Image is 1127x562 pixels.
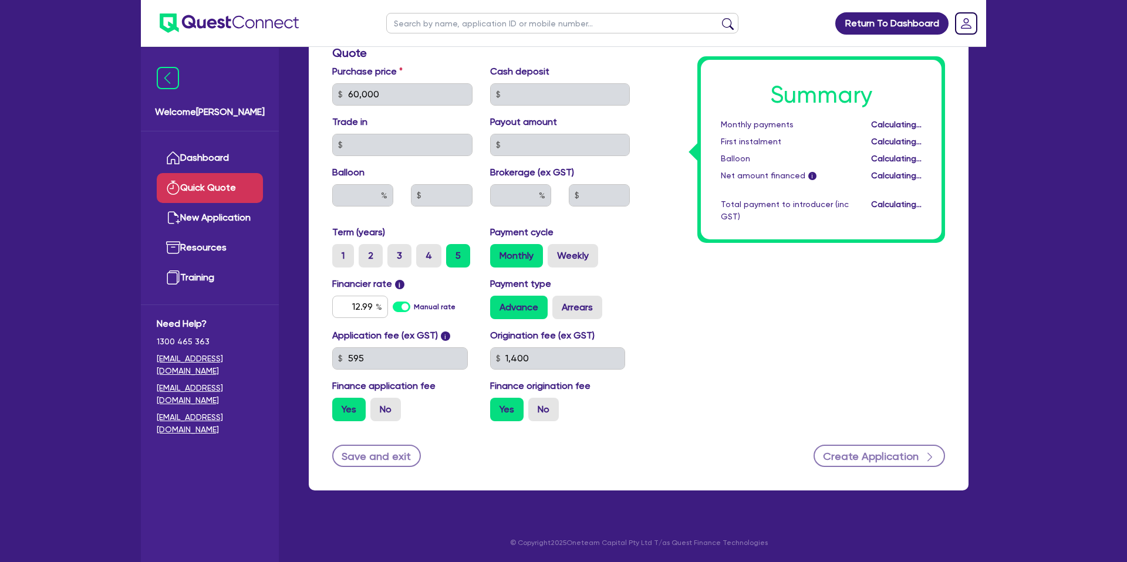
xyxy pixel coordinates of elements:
[332,46,630,60] h3: Quote
[301,537,977,548] p: © Copyright 2025 Oneteam Capital Pty Ltd T/as Quest Finance Technologies
[157,143,263,173] a: Dashboard
[490,225,554,239] label: Payment cycle
[416,244,441,268] label: 4
[157,353,263,377] a: [EMAIL_ADDRESS][DOMAIN_NAME]
[490,277,551,291] label: Payment type
[332,329,438,343] label: Application fee (ex GST)
[332,277,404,291] label: Financier rate
[166,211,180,225] img: new-application
[490,296,548,319] label: Advance
[712,170,858,182] div: Net amount financed
[386,13,738,33] input: Search by name, application ID or mobile number...
[166,181,180,195] img: quick-quote
[166,270,180,285] img: training
[441,331,450,341] span: i
[712,198,858,223] div: Total payment to introducer (inc GST)
[490,379,591,393] label: Finance origination fee
[808,172,816,181] span: i
[157,203,263,233] a: New Application
[490,244,543,268] label: Monthly
[387,244,411,268] label: 3
[490,65,549,79] label: Cash deposit
[157,336,263,348] span: 1300 465 363
[157,233,263,263] a: Resources
[359,244,383,268] label: 2
[414,302,455,312] label: Manual rate
[332,165,365,180] label: Balloon
[332,379,436,393] label: Finance application fee
[712,119,858,131] div: Monthly payments
[157,263,263,293] a: Training
[490,165,574,180] label: Brokerage (ex GST)
[835,12,949,35] a: Return To Dashboard
[157,382,263,407] a: [EMAIL_ADDRESS][DOMAIN_NAME]
[332,65,403,79] label: Purchase price
[395,280,404,289] span: i
[157,67,179,89] img: icon-menu-close
[370,398,401,421] label: No
[166,241,180,255] img: resources
[155,105,265,119] span: Welcome [PERSON_NAME]
[552,296,602,319] label: Arrears
[871,171,922,180] span: Calculating...
[157,173,263,203] a: Quick Quote
[871,199,922,209] span: Calculating...
[871,120,922,129] span: Calculating...
[490,398,524,421] label: Yes
[332,225,385,239] label: Term (years)
[721,81,922,109] h1: Summary
[490,329,595,343] label: Origination fee (ex GST)
[712,136,858,148] div: First instalment
[157,317,263,331] span: Need Help?
[332,244,354,268] label: 1
[160,13,299,33] img: quest-connect-logo-blue
[871,154,922,163] span: Calculating...
[332,398,366,421] label: Yes
[871,137,922,146] span: Calculating...
[548,244,598,268] label: Weekly
[528,398,559,421] label: No
[446,244,470,268] label: 5
[490,115,557,129] label: Payout amount
[951,8,981,39] a: Dropdown toggle
[712,153,858,165] div: Balloon
[332,115,367,129] label: Trade in
[332,445,421,467] button: Save and exit
[157,411,263,436] a: [EMAIL_ADDRESS][DOMAIN_NAME]
[814,445,945,467] button: Create Application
